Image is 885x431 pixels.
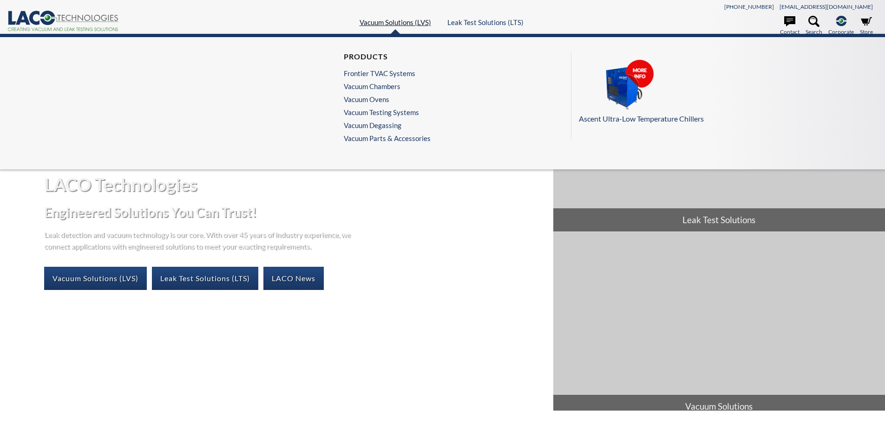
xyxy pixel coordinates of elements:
[44,173,545,196] h1: LACO Technologies
[344,69,426,77] a: Frontier TVAC Systems
[344,134,431,142] a: Vacuum Parts & Accessories
[344,108,426,116] a: Vacuum Testing Systems
[860,16,873,36] a: Store
[724,3,774,10] a: [PHONE_NUMBER]
[44,267,147,290] a: Vacuum Solutions (LVS)
[780,3,873,10] a: [EMAIL_ADDRESS][DOMAIN_NAME]
[579,59,867,125] a: Ascent Ultra-Low Temperature Chillers
[780,16,800,36] a: Contact
[447,18,524,26] a: Leak Test Solutions (LTS)
[344,121,426,129] a: Vacuum Degassing
[44,228,355,252] p: Leak detection and vacuum technology is our core. With over 45 years of industry experience, we c...
[344,95,426,103] a: Vacuum Ovens
[553,208,885,232] span: Leak Test Solutions
[344,82,426,90] a: Vacuum Chambers
[806,16,822,36] a: Search
[152,267,258,290] a: Leak Test Solutions (LTS)
[344,52,426,62] h4: Products
[579,113,867,125] p: Ascent Ultra-Low Temperature Chillers
[828,27,854,36] span: Corporate
[553,395,885,418] span: Vacuum Solutions
[553,232,885,418] a: Vacuum Solutions
[360,18,431,26] a: Vacuum Solutions (LVS)
[579,59,672,111] img: Ascent_Chillers_Pods__LVS_.png
[263,267,324,290] a: LACO News
[44,204,545,221] h2: Engineered Solutions You Can Trust!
